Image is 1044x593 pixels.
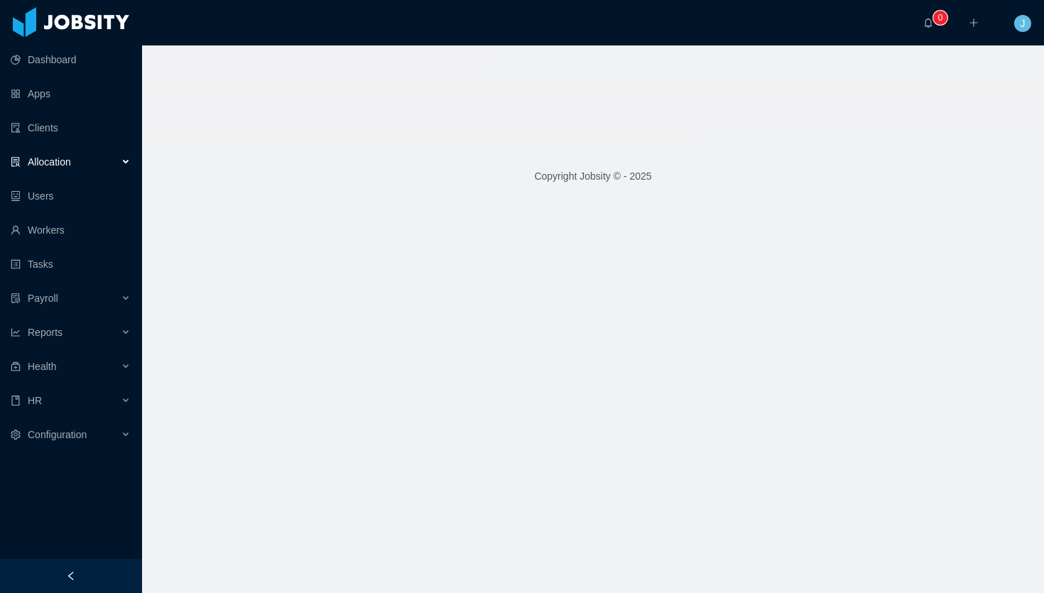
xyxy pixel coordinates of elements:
i: icon: plus [969,18,979,28]
span: Health [28,361,56,372]
i: icon: bell [923,18,933,28]
span: Payroll [28,293,58,304]
span: Configuration [28,429,87,440]
a: icon: profileTasks [11,250,131,278]
i: icon: book [11,396,21,406]
span: Reports [28,327,62,338]
a: icon: appstoreApps [11,80,131,108]
span: Allocation [28,156,71,168]
i: icon: file-protect [11,293,21,303]
sup: 0 [933,11,947,25]
a: icon: robotUsers [11,182,131,210]
a: icon: auditClients [11,114,131,142]
footer: Copyright Jobsity © - 2025 [142,152,1044,201]
i: icon: medicine-box [11,361,21,371]
a: icon: userWorkers [11,216,131,244]
span: J [1021,15,1026,32]
i: icon: solution [11,157,21,167]
a: icon: pie-chartDashboard [11,45,131,74]
i: icon: line-chart [11,327,21,337]
span: HR [28,395,42,406]
i: icon: setting [11,430,21,440]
